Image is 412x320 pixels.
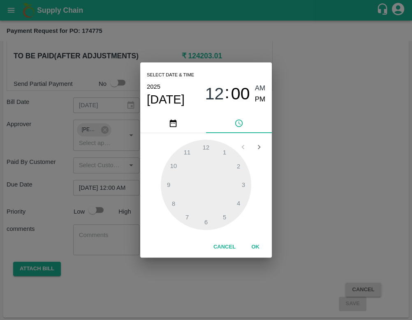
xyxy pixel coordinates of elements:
[231,84,250,104] span: 00
[242,240,268,254] button: OK
[210,240,239,254] button: Cancel
[251,139,267,155] button: Open next view
[147,81,160,92] button: 2025
[255,94,266,105] button: PM
[225,83,229,105] span: :
[206,113,272,133] button: pick time
[255,83,266,94] button: AM
[140,113,206,133] button: pick date
[205,84,224,104] span: 12
[231,83,250,105] button: 00
[205,83,224,105] button: 12
[147,69,194,81] span: Select date & time
[147,92,185,107] button: [DATE]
